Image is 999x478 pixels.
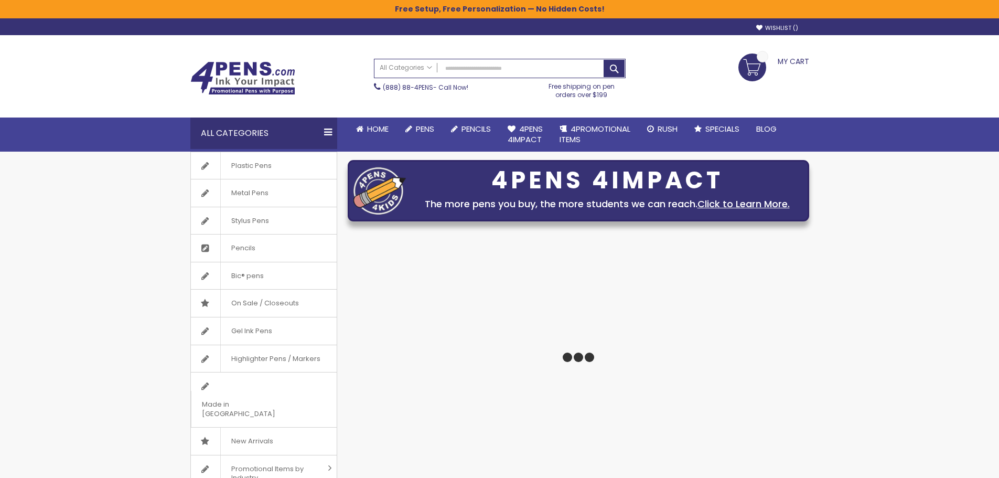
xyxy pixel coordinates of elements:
[191,317,337,345] a: Gel Ink Pens
[748,118,785,141] a: Blog
[374,59,437,77] a: All Categories
[191,391,310,427] span: Made in [GEOGRAPHIC_DATA]
[380,63,432,72] span: All Categories
[411,169,803,192] div: 4PENS 4IMPACT
[461,123,491,134] span: Pencils
[190,61,295,95] img: 4Pens Custom Pens and Promotional Products
[756,123,777,134] span: Blog
[443,118,499,141] a: Pencils
[658,123,678,134] span: Rush
[220,428,284,455] span: New Arrivals
[705,123,739,134] span: Specials
[191,290,337,317] a: On Sale / Closeouts
[756,24,798,32] a: Wishlist
[191,207,337,235] a: Stylus Pens
[191,179,337,207] a: Metal Pens
[220,345,331,373] span: Highlighter Pens / Markers
[397,118,443,141] a: Pens
[220,152,282,179] span: Plastic Pens
[220,317,283,345] span: Gel Ink Pens
[190,118,337,149] div: All Categories
[220,179,279,207] span: Metal Pens
[220,290,309,317] span: On Sale / Closeouts
[191,262,337,290] a: Bic® pens
[220,207,280,235] span: Stylus Pens
[191,235,337,262] a: Pencils
[416,123,434,134] span: Pens
[353,167,406,215] img: four_pen_logo.png
[551,118,639,152] a: 4PROMOTIONALITEMS
[697,197,790,210] a: Click to Learn More.
[383,83,433,92] a: (888) 88-4PENS
[191,373,337,427] a: Made in [GEOGRAPHIC_DATA]
[538,78,626,99] div: Free shipping on pen orders over $199
[220,262,274,290] span: Bic® pens
[191,345,337,373] a: Highlighter Pens / Markers
[411,197,803,211] div: The more pens you buy, the more students we can reach.
[348,118,397,141] a: Home
[508,123,543,145] span: 4Pens 4impact
[191,428,337,455] a: New Arrivals
[639,118,686,141] a: Rush
[220,235,266,262] span: Pencils
[367,123,389,134] span: Home
[383,83,468,92] span: - Call Now!
[686,118,748,141] a: Specials
[560,123,630,145] span: 4PROMOTIONAL ITEMS
[499,118,551,152] a: 4Pens4impact
[191,152,337,179] a: Plastic Pens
